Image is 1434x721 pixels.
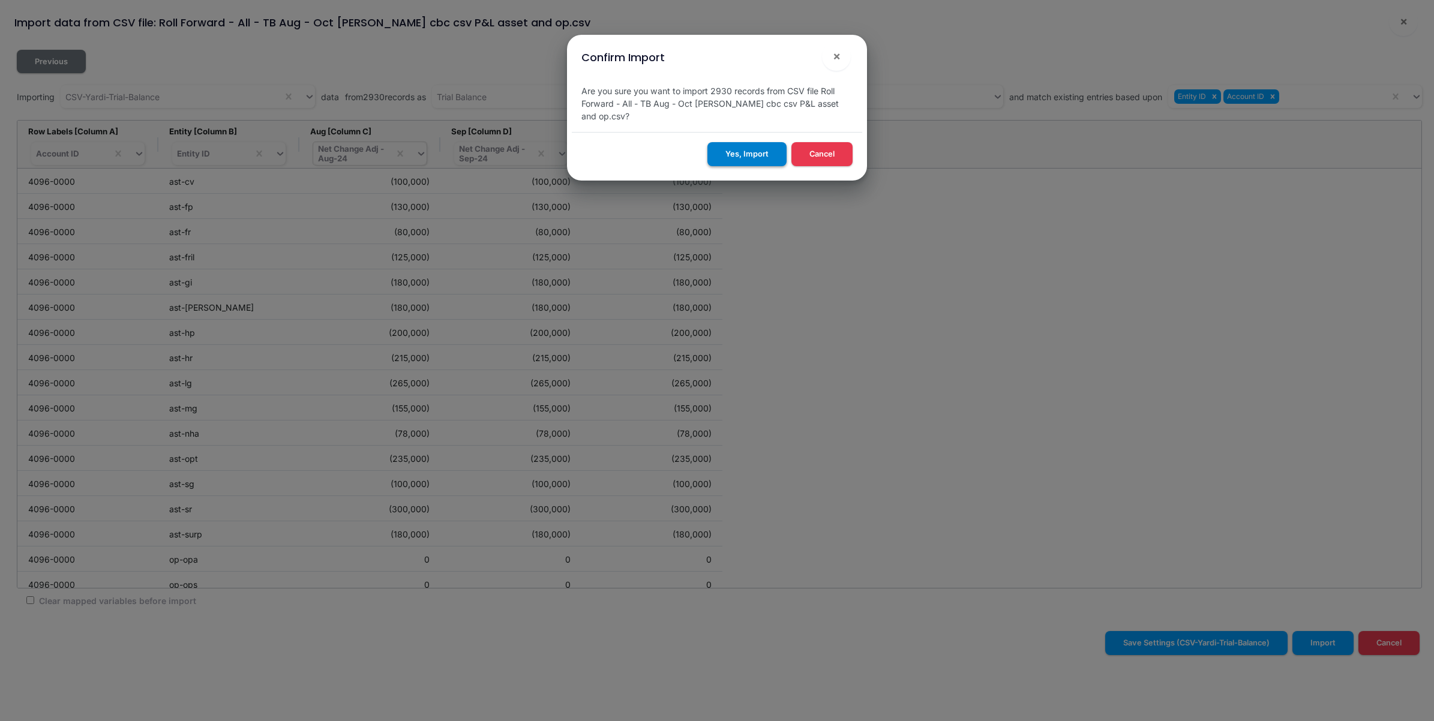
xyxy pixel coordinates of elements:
[581,49,665,65] div: Confirm Import
[791,142,853,166] button: Cancel
[833,49,841,63] span: ×
[822,42,851,71] button: Close
[572,75,862,132] div: Are you sure you want to import 2930 records from CSV file Roll Forward - All - TB Aug - Oct [PER...
[707,142,787,166] button: Yes, Import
